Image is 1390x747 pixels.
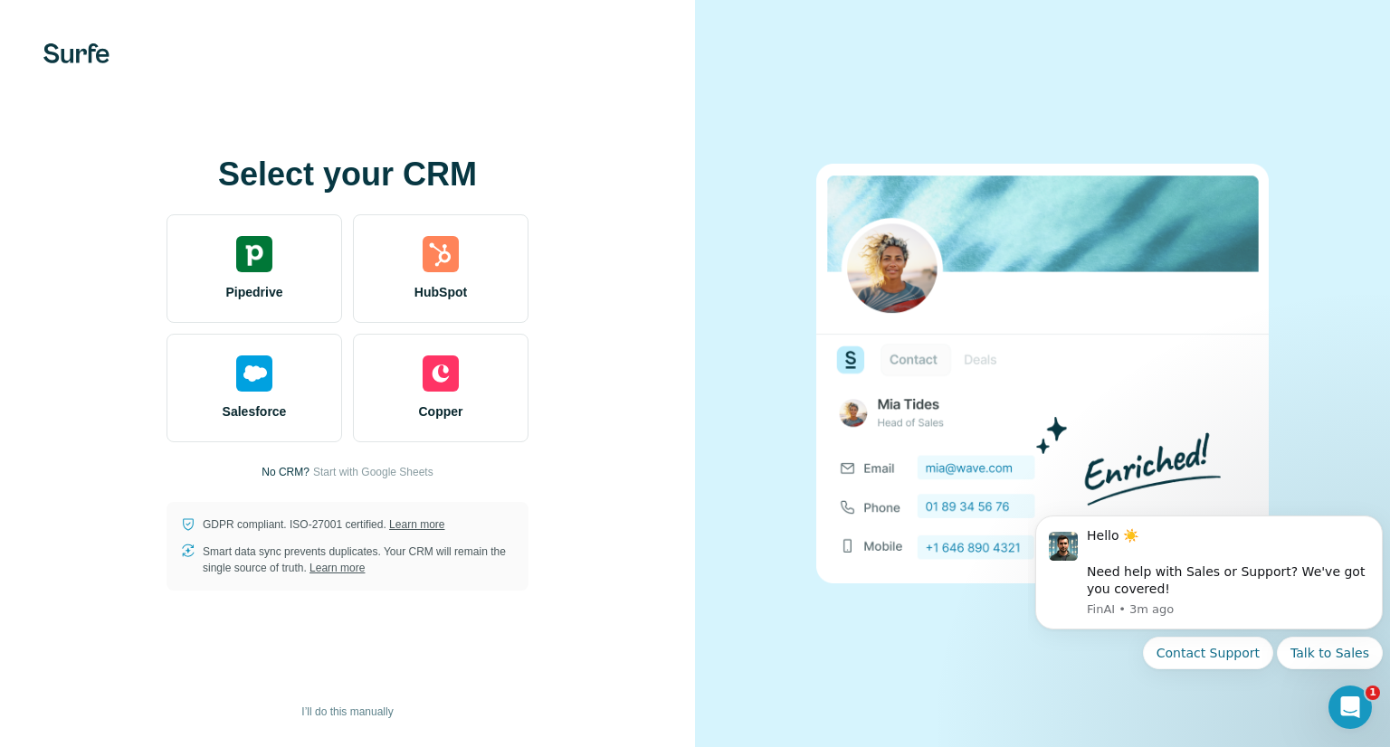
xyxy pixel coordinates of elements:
img: Surfe's logo [43,43,109,63]
span: I’ll do this manually [301,704,393,720]
img: pipedrive's logo [236,236,272,272]
p: Smart data sync prevents duplicates. Your CRM will remain the single source of truth. [203,544,514,576]
p: GDPR compliant. ISO-27001 certified. [203,516,444,533]
img: hubspot's logo [423,236,459,272]
h1: Select your CRM [167,156,528,193]
img: salesforce's logo [236,355,272,392]
button: I’ll do this manually [289,698,405,725]
p: No CRM? [262,464,309,480]
span: Copper [419,402,463,421]
button: Start with Google Sheets [313,464,433,480]
span: HubSpot [414,283,467,301]
iframe: Intercom live chat [1328,686,1372,729]
img: none image [816,164,1269,582]
span: Salesforce [223,402,287,421]
span: 1 [1366,686,1380,700]
a: Learn more [389,518,444,531]
span: Pipedrive [225,283,282,301]
img: copper's logo [423,355,459,392]
a: Learn more [309,562,365,574]
iframe: Intercom notifications message [1028,494,1390,738]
